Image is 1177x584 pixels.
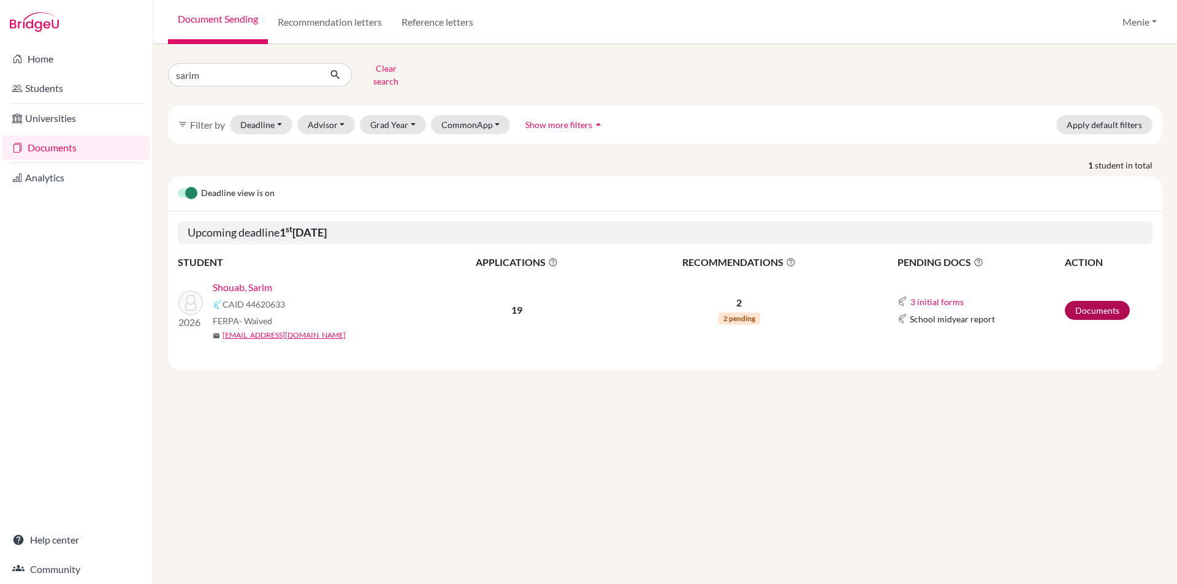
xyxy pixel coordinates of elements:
button: Clear search [352,59,420,91]
i: arrow_drop_up [592,118,604,131]
button: CommonApp [431,115,511,134]
button: Advisor [297,115,356,134]
a: Shouab, Sarim [213,280,272,295]
span: CAID 44620633 [223,298,285,311]
a: Analytics [2,165,150,190]
span: mail [213,332,220,339]
span: FERPA [213,314,272,327]
span: Filter by [190,119,225,131]
a: Help center [2,528,150,552]
a: Documents [2,135,150,160]
button: Show more filtersarrow_drop_up [515,115,615,134]
span: APPLICATIONS [424,255,610,270]
span: Deadline view is on [201,186,275,201]
span: - Waived [239,316,272,326]
a: [EMAIL_ADDRESS][DOMAIN_NAME] [223,330,346,341]
span: student in total [1095,159,1162,172]
img: Common App logo [213,300,223,309]
span: Show more filters [525,119,592,130]
a: Students [2,76,150,100]
th: STUDENT [178,254,423,270]
b: 19 [511,304,522,316]
img: Shouab, Sarim [178,290,203,315]
img: Common App logo [897,297,907,306]
p: 2 [611,295,867,310]
span: RECOMMENDATIONS [611,255,867,270]
h5: Upcoming deadline [178,221,1152,245]
p: 2026 [178,315,203,330]
button: Grad Year [360,115,426,134]
b: 1 [DATE] [280,226,327,239]
a: Community [2,557,150,582]
img: Bridge-U [10,12,59,32]
span: PENDING DOCS [897,255,1064,270]
sup: st [286,224,292,234]
a: Home [2,47,150,71]
button: Deadline [230,115,292,134]
input: Find student by name... [168,63,320,86]
strong: 1 [1088,159,1095,172]
button: Menie [1117,10,1162,34]
i: filter_list [178,119,188,129]
th: ACTION [1064,254,1152,270]
button: 3 initial forms [910,295,964,309]
a: Universities [2,106,150,131]
a: Documents [1065,301,1130,320]
button: Apply default filters [1056,115,1152,134]
img: Common App logo [897,314,907,324]
span: School midyear report [910,313,995,325]
span: 2 pending [718,313,760,325]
